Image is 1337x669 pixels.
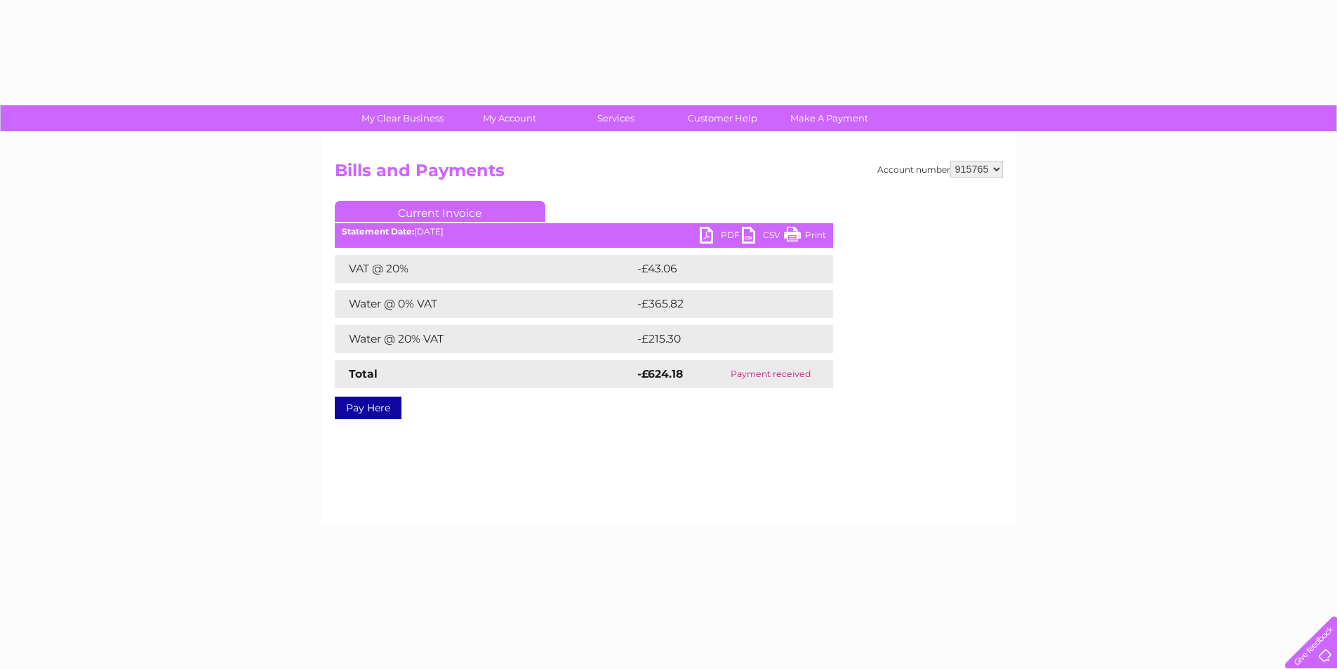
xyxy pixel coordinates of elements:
td: Payment received [709,360,833,388]
a: PDF [700,227,742,247]
strong: -£624.18 [637,367,683,380]
a: Make A Payment [771,105,887,131]
div: Account number [877,161,1003,178]
a: My Account [451,105,567,131]
td: -£215.30 [634,325,809,353]
a: Print [784,227,826,247]
div: [DATE] [335,227,833,237]
td: Water @ 20% VAT [335,325,634,353]
a: Services [558,105,674,131]
strong: Total [349,367,378,380]
td: VAT @ 20% [335,255,634,283]
a: My Clear Business [345,105,460,131]
a: Pay Here [335,397,401,419]
b: Statement Date: [342,226,414,237]
td: Water @ 0% VAT [335,290,634,318]
a: Current Invoice [335,201,545,222]
a: CSV [742,227,784,247]
td: -£365.82 [634,290,810,318]
td: -£43.06 [634,255,807,283]
a: Customer Help [665,105,780,131]
h2: Bills and Payments [335,161,1003,187]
